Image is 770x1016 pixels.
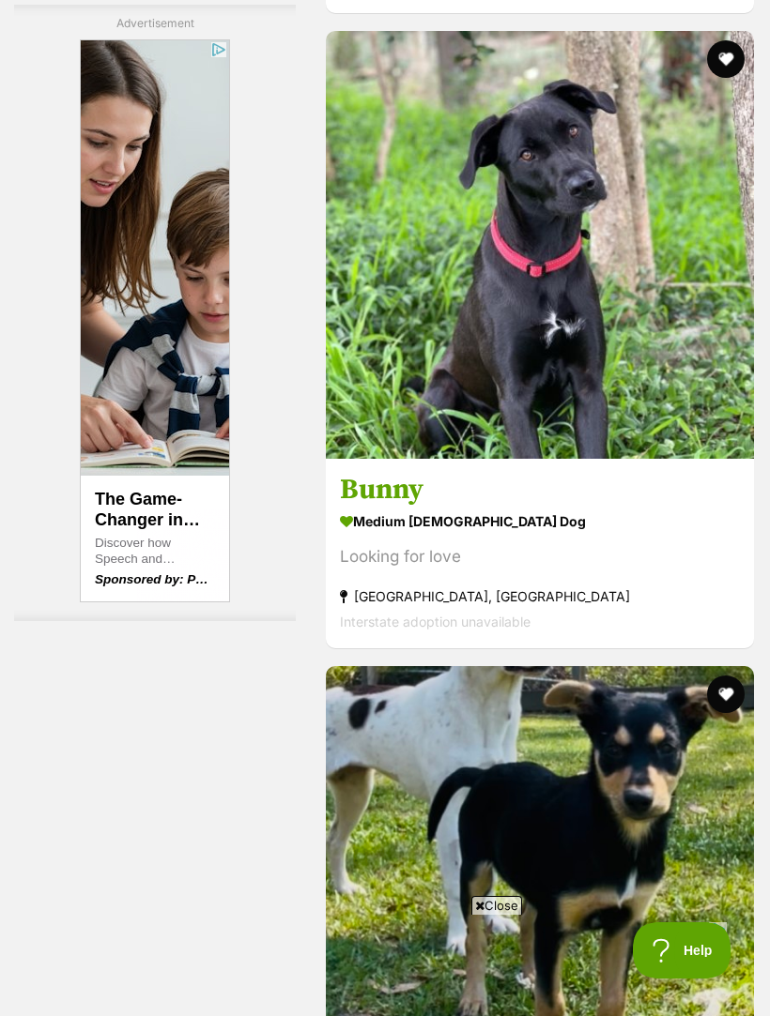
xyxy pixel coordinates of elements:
[707,675,745,713] button: favourite
[633,922,732,978] iframe: Help Scout Beacon - Open
[340,508,740,535] strong: medium [DEMOGRAPHIC_DATA] Dog
[471,896,522,915] span: Close
[340,472,740,508] h3: Bunny
[340,544,740,569] div: Looking for love
[43,922,727,1007] iframe: Advertisement
[326,458,754,648] a: Bunny medium [DEMOGRAPHIC_DATA] Dog Looking for love [GEOGRAPHIC_DATA], [GEOGRAPHIC_DATA] Interst...
[80,39,230,602] iframe: Advertisement
[340,614,531,629] span: Interstate adoption unavailable
[340,584,740,609] strong: [GEOGRAPHIC_DATA], [GEOGRAPHIC_DATA]
[326,31,754,459] img: Bunny - Australian Kelpie Dog
[14,5,296,621] div: Advertisement
[707,40,745,78] button: favourite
